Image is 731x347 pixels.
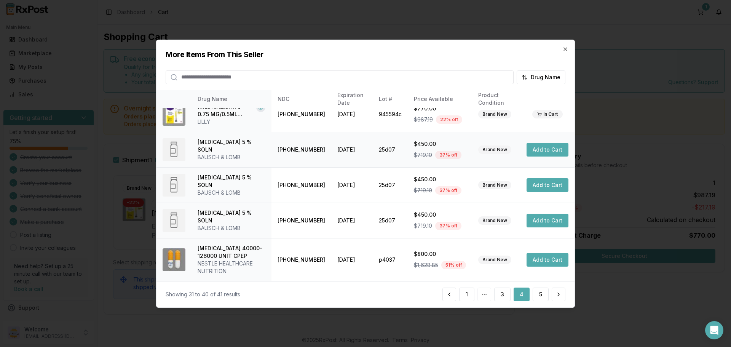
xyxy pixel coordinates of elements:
td: [DATE] [331,238,373,281]
button: Add to Cart [527,253,568,267]
img: Xiidra 5 % SOLN [163,174,185,197]
img: Xiidra 5 % SOLN [163,209,185,232]
div: 37 % off [435,222,461,230]
div: [MEDICAL_DATA] 5 % SOLN [198,138,265,154]
div: Brand New [478,110,511,118]
div: 22 % off [436,115,462,124]
button: Drug Name [517,70,565,84]
th: Product Condition [472,90,520,108]
div: $450.00 [414,211,466,219]
img: Xiidra 5 % SOLN [163,138,185,161]
td: [PHONE_NUMBER] [271,96,331,132]
th: Price Available [408,90,472,108]
div: Showing 31 to 40 of 41 results [166,291,240,298]
td: 25d07 [373,203,408,238]
button: 5 [533,288,549,301]
td: [PHONE_NUMBER] [271,203,331,238]
div: [MEDICAL_DATA] 0.75 MG/0.5ML SOAJ [198,103,253,118]
td: [PHONE_NUMBER] [271,132,331,167]
div: Brand New [478,216,511,225]
td: 25d07 [373,167,408,203]
th: Drug Name [192,90,271,108]
td: [DATE] [331,96,373,132]
div: $800.00 [414,250,466,258]
span: $1,628.85 [414,261,438,269]
span: $719.10 [414,187,432,194]
span: $987.19 [414,116,433,123]
td: 945594c [373,96,408,132]
button: 4 [514,288,530,301]
div: BAUSCH & LOMB [198,189,265,197]
div: $450.00 [414,176,466,183]
span: $719.10 [414,151,432,159]
button: 3 [494,288,511,301]
div: [MEDICAL_DATA] 40000-126000 UNIT CPEP [198,245,265,260]
h2: More Items From This Seller [166,49,565,59]
th: Expiration Date [331,90,373,108]
div: $450.00 [414,140,466,148]
td: p4037 [373,238,408,281]
div: Brand New [478,181,511,189]
td: [PHONE_NUMBER] [271,167,331,203]
div: NESTLE HEALTHCARE NUTRITION [198,260,265,275]
button: Add to Cart [527,214,568,227]
button: 1 [459,288,474,301]
th: Lot # [373,90,408,108]
span: Drug Name [531,73,560,81]
td: [PHONE_NUMBER] [271,238,331,281]
th: NDC [271,90,331,108]
td: [DATE] [331,167,373,203]
td: [DATE] [331,132,373,167]
img: Zenpep 40000-126000 UNIT CPEP [163,248,185,271]
div: $770.00 [414,105,466,112]
div: LILLY [198,118,265,126]
div: 51 % off [441,261,466,269]
div: [MEDICAL_DATA] 5 % SOLN [198,209,265,224]
div: In Cart [532,110,563,118]
img: Trulicity 0.75 MG/0.5ML SOAJ [163,103,185,126]
td: 25d07 [373,132,408,167]
div: [MEDICAL_DATA] 5 % SOLN [198,174,265,189]
div: 37 % off [435,186,461,195]
div: 37 % off [435,151,461,159]
div: Brand New [478,256,511,264]
span: $719.10 [414,222,432,230]
div: BAUSCH & LOMB [198,154,265,161]
div: BAUSCH & LOMB [198,224,265,232]
button: Add to Cart [527,143,568,157]
button: Add to Cart [527,178,568,192]
td: [DATE] [331,203,373,238]
div: Brand New [478,146,511,154]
